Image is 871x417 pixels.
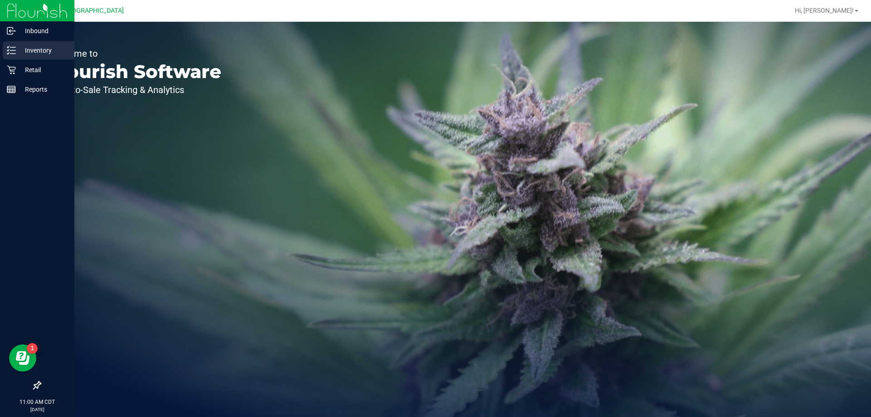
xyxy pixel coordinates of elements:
[16,45,70,56] p: Inventory
[4,398,70,406] p: 11:00 AM CDT
[4,406,70,413] p: [DATE]
[49,63,221,81] p: Flourish Software
[7,65,16,74] inline-svg: Retail
[16,64,70,75] p: Retail
[7,85,16,94] inline-svg: Reports
[7,46,16,55] inline-svg: Inventory
[27,343,38,354] iframe: Resource center unread badge
[795,7,854,14] span: Hi, [PERSON_NAME]!
[9,344,36,372] iframe: Resource center
[49,49,221,58] p: Welcome to
[62,7,124,15] span: [GEOGRAPHIC_DATA]
[16,25,70,36] p: Inbound
[7,26,16,35] inline-svg: Inbound
[49,85,221,94] p: Seed-to-Sale Tracking & Analytics
[16,84,70,95] p: Reports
